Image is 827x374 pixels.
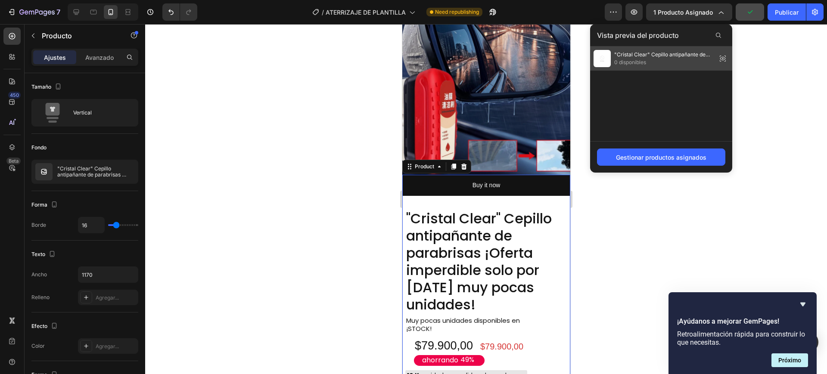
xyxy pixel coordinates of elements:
button: 1 producto asignado [646,3,732,21]
font: 1 producto asignado [653,9,713,16]
button: Ocultar encuesta [798,299,808,309]
span: 10 K+ [5,347,21,355]
input: Auto [78,267,138,282]
font: Gestionar productos asignados [616,154,706,161]
div: ¡Ayúdanos a mejorar GemPages! [677,299,808,367]
font: Publicar [775,9,799,16]
font: "Cristal Clear" Cepillo antipañante de parabrisas ¡Oferta imperdible solo por [DATE] muy pocas un... [57,165,127,190]
div: Product [11,139,34,146]
p: Producto [42,31,115,41]
font: Avanzado [85,54,114,61]
font: Tamaño [31,83,51,90]
span: Need republishing [435,8,479,16]
font: Ancho [31,271,47,278]
div: unidades vendidas el pasado mes [3,346,125,357]
h2: ¡Ayúdanos a mejorar GemPages! [677,316,808,327]
button: 7 [3,3,64,21]
font: Fondo [31,144,47,151]
font: / [322,9,324,16]
font: 0 disponibles [614,59,646,65]
font: Ajustes [44,54,66,61]
font: Relleno [31,294,50,300]
button: Siguiente pregunta [771,353,808,367]
font: Borde [31,222,46,228]
div: Deshacer/Rehacer [162,3,197,21]
font: Beta [9,158,19,164]
img: vista previa-img [594,50,611,67]
font: Vertical [73,109,92,116]
font: Color [31,343,45,349]
font: Retroalimentación rápida para construir lo que necesitas. [677,330,805,346]
font: ¡Ayúdanos a mejorar GemPages! [677,317,779,325]
img: ninguna imagen transparente [35,163,53,180]
font: 7 [56,8,60,16]
button: Publicar [768,3,806,21]
font: Efecto [31,323,47,329]
font: Forma [31,201,47,208]
font: "Cristal Clear" Cepillo antipañante de parabrisas ¡Oferta imperdible solo por [DATE] muy pocas un... [614,51,710,73]
font: Producto [42,31,72,40]
iframe: Área de diseño [402,24,570,374]
font: Texto [31,251,45,257]
input: Auto [78,217,104,233]
font: 450 [10,92,19,98]
button: Gestionar productos asignados [597,148,725,166]
font: Agregar... [96,343,119,349]
font: Agregar... [96,294,119,301]
font: ATERRIZAJE DE PLANTILLA [326,9,406,16]
font: Vista previa del producto [597,31,679,40]
font: Próximo [778,357,801,364]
